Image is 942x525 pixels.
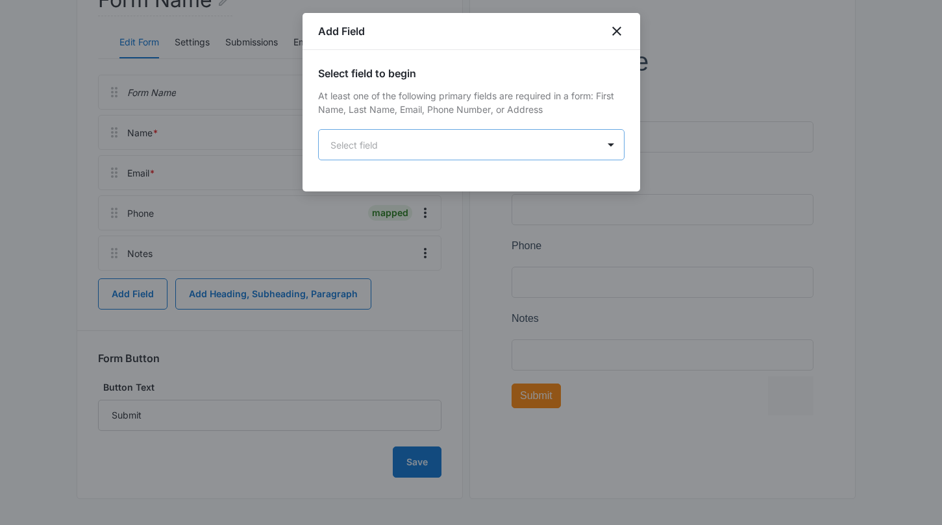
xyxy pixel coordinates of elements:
h3: Select field to begin [318,66,625,81]
iframe: reCAPTCHA [256,330,423,369]
p: At least one of the following primary fields are required in a form: First Name, Last Name, Email... [318,89,625,116]
span: Submit [8,344,41,355]
button: close [609,23,625,39]
h1: Add Field [318,23,365,39]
